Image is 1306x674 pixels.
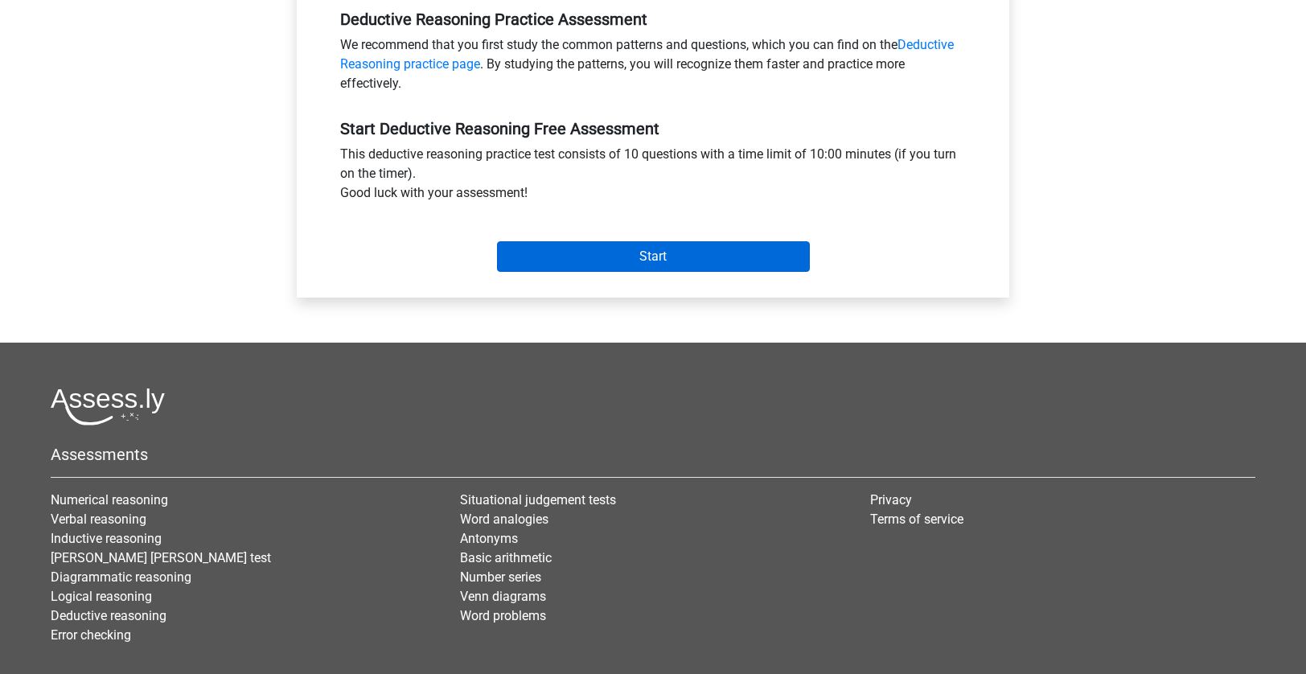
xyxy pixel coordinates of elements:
a: Basic arithmetic [460,550,552,565]
a: Terms of service [870,512,963,527]
a: Situational judgement tests [460,492,616,508]
div: We recommend that you first study the common patterns and questions, which you can find on the . ... [328,35,978,100]
a: Antonyms [460,531,518,546]
a: Diagrammatic reasoning [51,569,191,585]
h5: Deductive Reasoning Practice Assessment [340,10,966,29]
a: Error checking [51,627,131,643]
a: Number series [460,569,541,585]
h5: Start Deductive Reasoning Free Assessment [340,119,966,138]
a: Verbal reasoning [51,512,146,527]
a: Deductive reasoning [51,608,166,623]
a: [PERSON_NAME] [PERSON_NAME] test [51,550,271,565]
a: Privacy [870,492,912,508]
div: This deductive reasoning practice test consists of 10 questions with a time limit of 10:00 minute... [328,145,978,209]
a: Venn diagrams [460,589,546,604]
a: Word analogies [460,512,548,527]
img: Assessly logo [51,388,165,425]
a: Numerical reasoning [51,492,168,508]
a: Logical reasoning [51,589,152,604]
input: Start [497,241,810,272]
a: Inductive reasoning [51,531,162,546]
h5: Assessments [51,445,1255,464]
a: Word problems [460,608,546,623]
